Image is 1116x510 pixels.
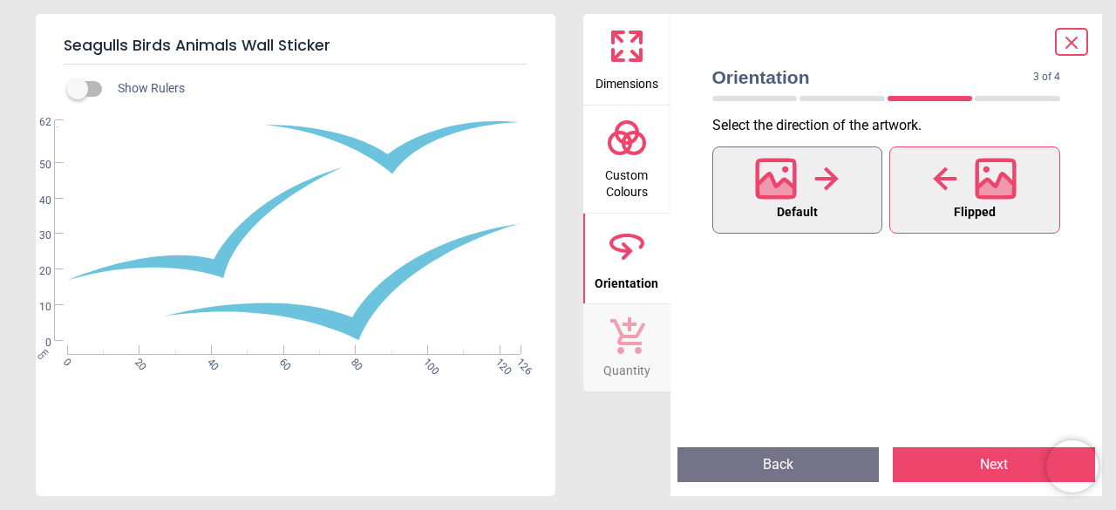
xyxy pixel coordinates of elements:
[18,158,51,173] span: 50
[583,304,670,391] button: Quantity
[595,67,658,93] span: Dimensions
[583,105,670,213] button: Custom Colours
[18,300,51,315] span: 10
[514,356,525,367] span: 126
[585,159,669,201] span: Custom Colours
[603,354,650,380] span: Quantity
[203,356,214,367] span: 40
[893,447,1095,482] button: Next
[347,356,358,367] span: 80
[1046,440,1099,493] iframe: Brevo live chat
[712,116,1075,135] p: Select the direction of the artwork .
[712,146,883,234] button: Default
[1033,70,1060,85] span: 3 of 4
[18,194,51,208] span: 40
[18,115,51,130] span: 62
[889,146,1060,234] button: Flipped
[677,447,880,482] button: Back
[276,356,287,367] span: 60
[64,28,527,65] h5: Seagulls Birds Animals Wall Sticker
[492,356,503,367] span: 120
[777,201,818,224] span: Default
[18,336,51,350] span: 0
[595,267,658,293] span: Orientation
[712,65,1034,90] span: Orientation
[419,356,431,367] span: 100
[954,201,996,224] span: Flipped
[131,356,142,367] span: 20
[18,228,51,243] span: 30
[583,14,670,105] button: Dimensions
[34,346,50,362] span: cm
[59,356,71,367] span: 0
[78,78,555,99] div: Show Rulers
[583,214,670,304] button: Orientation
[18,264,51,279] span: 20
